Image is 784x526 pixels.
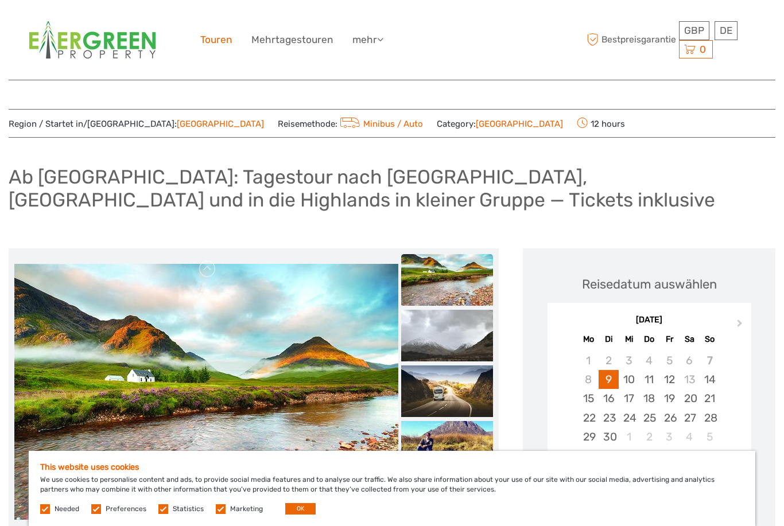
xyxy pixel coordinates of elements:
[619,370,639,389] div: Choose Mittwoch, 10. September 2025
[659,408,680,427] div: Choose Freitag, 26. September 2025
[619,389,639,408] div: Choose Mittwoch, 17. September 2025
[9,165,775,212] h1: Ab [GEOGRAPHIC_DATA]: Tagestour nach [GEOGRAPHIC_DATA], [GEOGRAPHIC_DATA] und in die Highlands in...
[659,332,680,347] div: Fr
[55,504,79,514] label: Needed
[700,370,720,389] div: Choose Sonntag, 14. September 2025
[599,389,619,408] div: Choose Dienstag, 16. September 2025
[639,389,659,408] div: Choose Donnerstag, 18. September 2025
[619,351,639,370] div: Not available Mittwoch, 3. September 2025
[200,32,232,48] a: Touren
[639,351,659,370] div: Not available Donnerstag, 4. September 2025
[700,408,720,427] div: Choose Sonntag, 28. September 2025
[659,370,680,389] div: Choose Freitag, 12. September 2025
[659,427,680,446] div: Choose Freitag, 3. Oktober 2025
[700,351,720,370] div: Not available Sonntag, 7. September 2025
[177,119,264,129] a: [GEOGRAPHIC_DATA]
[619,408,639,427] div: Choose Mittwoch, 24. September 2025
[680,427,700,446] div: Choose Samstag, 4. Oktober 2025
[579,446,599,465] div: Choose Montag, 6. Oktober 2025
[619,332,639,347] div: Mi
[29,21,156,59] img: 1118-00389806-0e32-489a-b393-f477dd7460c1_logo_big.jpg
[337,119,423,129] a: Minibus / Auto
[352,32,383,48] a: mehr
[599,427,619,446] div: Choose Dienstag, 30. September 2025
[619,427,639,446] div: Choose Mittwoch, 1. Oktober 2025
[106,504,146,514] label: Preferences
[599,351,619,370] div: Not available Dienstag, 2. September 2025
[639,427,659,446] div: Choose Donnerstag, 2. Oktober 2025
[584,30,676,49] span: Bestpreisgarantie
[579,408,599,427] div: Choose Montag, 22. September 2025
[700,389,720,408] div: Choose Sonntag, 21. September 2025
[659,389,680,408] div: Choose Freitag, 19. September 2025
[582,275,717,293] div: Reisedatum auswählen
[599,446,619,465] div: Choose Dienstag, 7. Oktober 2025
[548,314,751,326] div: [DATE]
[684,25,704,36] span: GBP
[551,351,747,465] div: month 2025-09
[401,365,493,417] img: 1d88754f50f2419ba5fb04619389c941_slider_thumbnail.jpeg
[285,503,316,515] button: OK
[173,504,204,514] label: Statistics
[132,18,146,32] button: Open LiveChat chat widget
[230,504,263,514] label: Marketing
[599,332,619,347] div: Di
[9,118,264,130] span: Region / Startet in/[GEOGRAPHIC_DATA]:
[599,408,619,427] div: Choose Dienstag, 23. September 2025
[700,427,720,446] div: Choose Sonntag, 5. Oktober 2025
[29,451,755,526] div: We use cookies to personalise content and ads, to provide social media features and to analyse ou...
[639,446,659,465] div: Choose Donnerstag, 9. Oktober 2025
[40,462,744,472] h5: This website uses cookies
[579,370,599,389] div: Not available Montag, 8. September 2025
[401,421,493,473] img: 3717d3814a2f4cc2832fd20e388e07cf_slider_thumbnail.jpg
[278,115,423,131] span: Reisemethode:
[476,119,563,129] a: [GEOGRAPHIC_DATA]
[639,408,659,427] div: Choose Donnerstag, 25. September 2025
[251,32,333,48] a: Mehrtagestouren
[680,389,700,408] div: Choose Samstag, 20. September 2025
[401,254,493,306] img: 519bb816fae04c9ca3e78fdc376abc34_slider_thumbnail.jpg
[700,332,720,347] div: So
[16,20,130,29] p: We're away right now. Please check back later!
[680,408,700,427] div: Choose Samstag, 27. September 2025
[680,351,700,370] div: Not available Samstag, 6. September 2025
[437,118,563,130] span: Category:
[659,351,680,370] div: Not available Freitag, 5. September 2025
[599,370,619,389] div: Choose Dienstag, 9. September 2025
[619,446,639,465] div: Choose Mittwoch, 8. Oktober 2025
[680,332,700,347] div: Sa
[14,264,398,520] img: 519bb816fae04c9ca3e78fdc376abc34_main_slider.jpg
[577,115,625,131] span: 12 hours
[639,370,659,389] div: Choose Donnerstag, 11. September 2025
[579,389,599,408] div: Choose Montag, 15. September 2025
[579,351,599,370] div: Not available Montag, 1. September 2025
[680,370,700,389] div: Not available Samstag, 13. September 2025
[700,446,720,465] div: Choose Sonntag, 12. Oktober 2025
[698,44,708,55] span: 0
[579,332,599,347] div: Mo
[401,310,493,361] img: 2ad7da491b114816b74aaedaacd3d77e_slider_thumbnail.jpg
[680,446,700,465] div: Choose Samstag, 11. Oktober 2025
[659,446,680,465] div: Choose Freitag, 10. Oktober 2025
[639,332,659,347] div: Do
[732,317,750,336] button: Next Month
[715,21,738,40] div: DE
[579,427,599,446] div: Choose Montag, 29. September 2025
